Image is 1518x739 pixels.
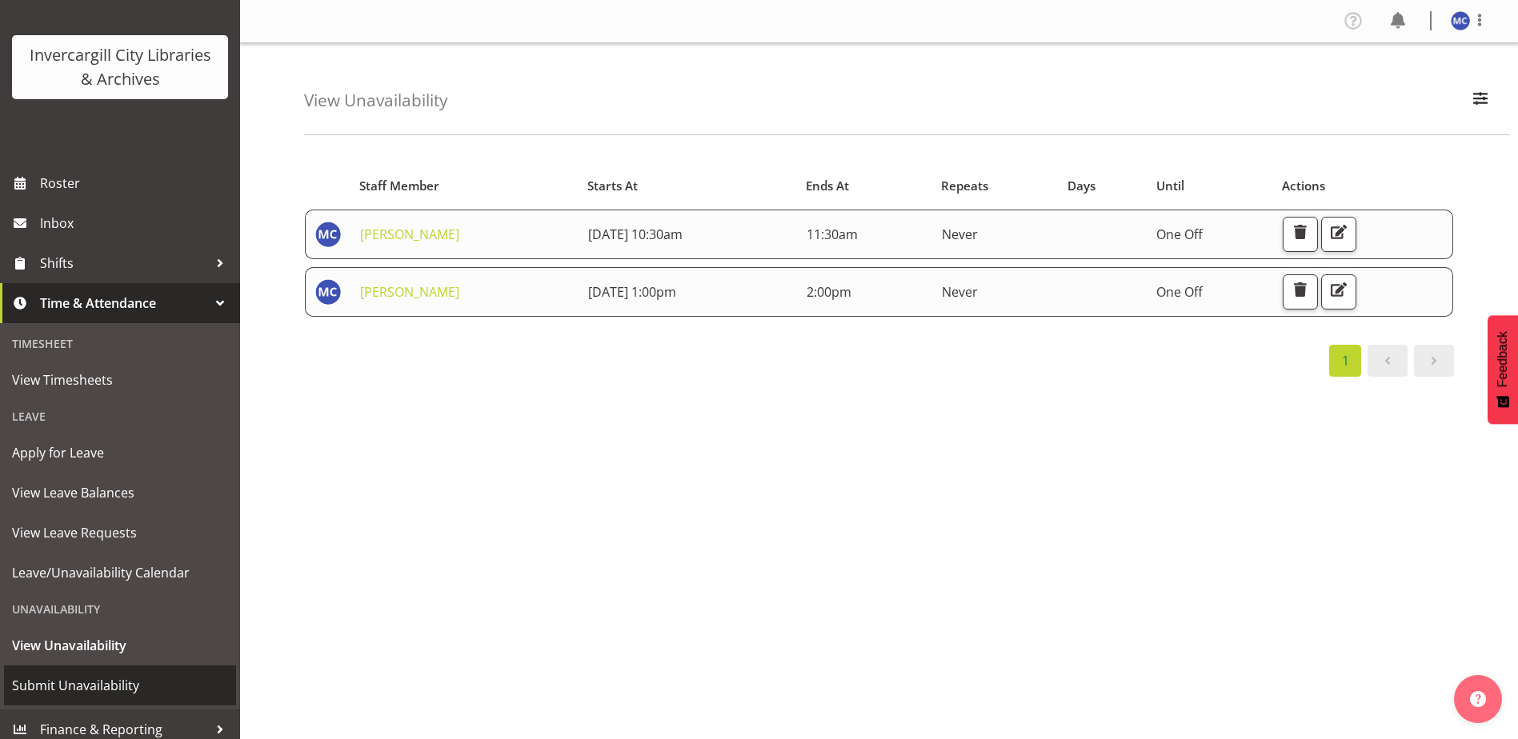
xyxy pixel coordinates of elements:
a: View Timesheets [4,360,236,400]
span: Never [942,283,978,301]
span: View Timesheets [12,368,228,392]
a: View Leave Requests [4,513,236,553]
button: Filter Employees [1464,83,1497,118]
span: Roster [40,171,232,195]
span: Apply for Leave [12,441,228,465]
div: Unavailability [4,593,236,625]
div: Invercargill City Libraries & Archives [28,43,212,91]
span: Never [942,226,978,243]
img: maria-catu11656.jpg [1451,11,1470,30]
span: Ends At [806,177,849,195]
div: Leave [4,400,236,433]
img: help-xxl-2.png [1470,691,1486,707]
a: View Unavailability [4,625,236,665]
button: Edit Unavailability [1321,217,1356,252]
span: Leave/Unavailability Calendar [12,561,228,585]
span: Inbox [40,211,232,235]
a: [PERSON_NAME] [360,226,459,243]
a: [PERSON_NAME] [360,283,459,301]
span: Starts At [587,177,638,195]
span: [DATE] 10:30am [588,226,683,243]
button: Edit Unavailability [1321,274,1356,310]
span: One Off [1156,226,1203,243]
img: maria-catu11656.jpg [315,222,341,247]
span: Actions [1282,177,1325,195]
button: Delete Unavailability [1283,274,1318,310]
span: 11:30am [807,226,858,243]
h4: View Unavailability [304,91,447,110]
span: View Leave Balances [12,481,228,505]
span: Time & Attendance [40,291,208,315]
button: Feedback - Show survey [1488,315,1518,424]
a: Submit Unavailability [4,665,236,705]
span: View Unavailability [12,633,228,657]
span: Feedback [1496,331,1510,387]
span: Days [1067,177,1095,195]
a: Leave/Unavailability Calendar [4,553,236,593]
span: Shifts [40,251,208,275]
span: View Leave Requests [12,521,228,545]
span: Until [1156,177,1184,195]
button: Delete Unavailability [1283,217,1318,252]
span: Submit Unavailability [12,673,228,697]
span: Staff Member [359,177,439,195]
img: maria-catu11656.jpg [315,279,341,305]
a: View Leave Balances [4,473,236,513]
div: Timesheet [4,327,236,360]
span: 2:00pm [807,283,851,301]
span: One Off [1156,283,1203,301]
span: Repeats [941,177,988,195]
span: [DATE] 1:00pm [588,283,676,301]
a: Apply for Leave [4,433,236,473]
